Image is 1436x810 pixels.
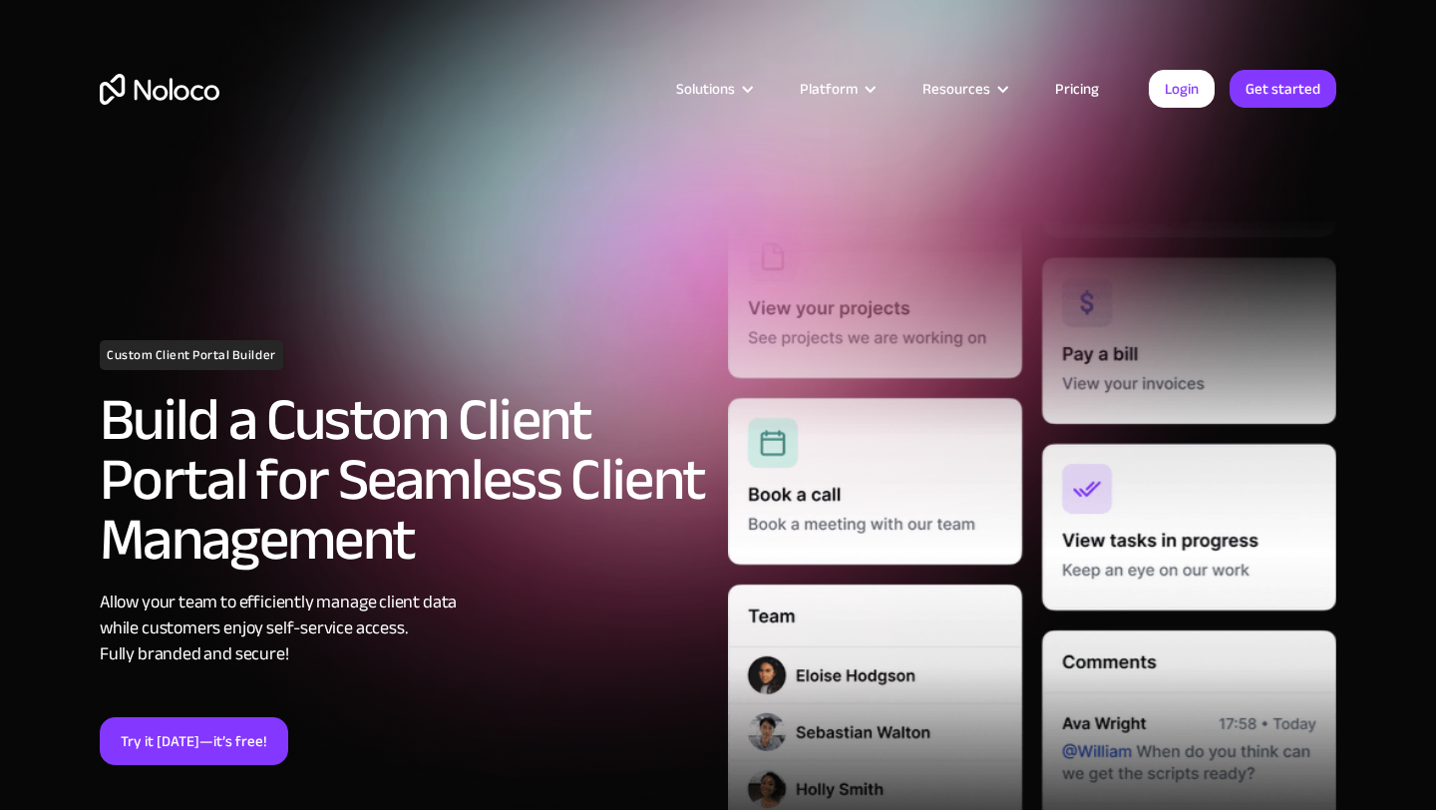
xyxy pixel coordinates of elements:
[1230,70,1336,108] a: Get started
[100,390,708,570] h2: Build a Custom Client Portal for Seamless Client Management
[100,717,288,765] a: Try it [DATE]—it’s free!
[1149,70,1215,108] a: Login
[100,590,708,667] div: Allow your team to efficiently manage client data while customers enjoy self-service access. Full...
[897,76,1030,102] div: Resources
[800,76,858,102] div: Platform
[922,76,990,102] div: Resources
[775,76,897,102] div: Platform
[100,74,219,105] a: home
[1030,76,1124,102] a: Pricing
[651,76,775,102] div: Solutions
[100,340,283,370] h1: Custom Client Portal Builder
[676,76,735,102] div: Solutions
